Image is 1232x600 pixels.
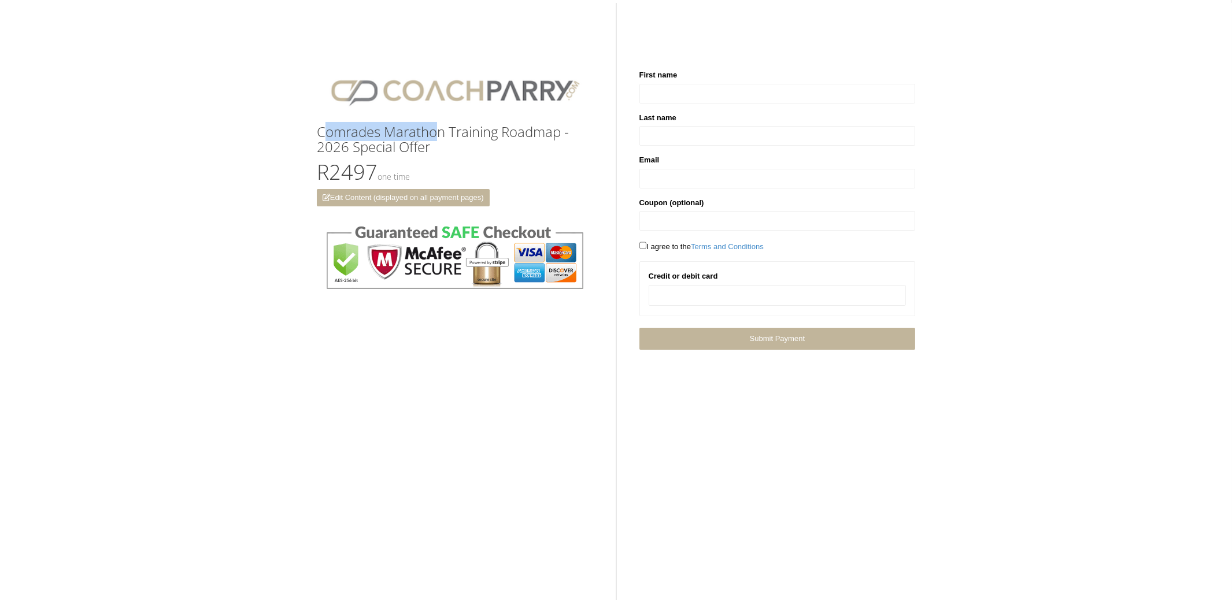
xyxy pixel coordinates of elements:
label: First name [639,69,678,81]
label: Email [639,154,660,166]
span: I agree to the [639,242,764,251]
img: CPlogo.png [317,69,593,113]
label: Last name [639,112,676,124]
a: Submit Payment [639,328,916,349]
iframe: Secure card payment input frame [656,291,899,301]
small: One time [378,171,410,182]
a: Terms and Conditions [691,242,764,251]
a: Edit Content (displayed on all payment pages) [317,189,490,206]
span: R2497 [317,158,410,186]
h3: Comrades Marathon Training Roadmap - 2026 Special Offer [317,124,593,155]
label: Credit or debit card [649,271,718,282]
span: Submit Payment [750,334,805,343]
label: Coupon (optional) [639,197,704,209]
